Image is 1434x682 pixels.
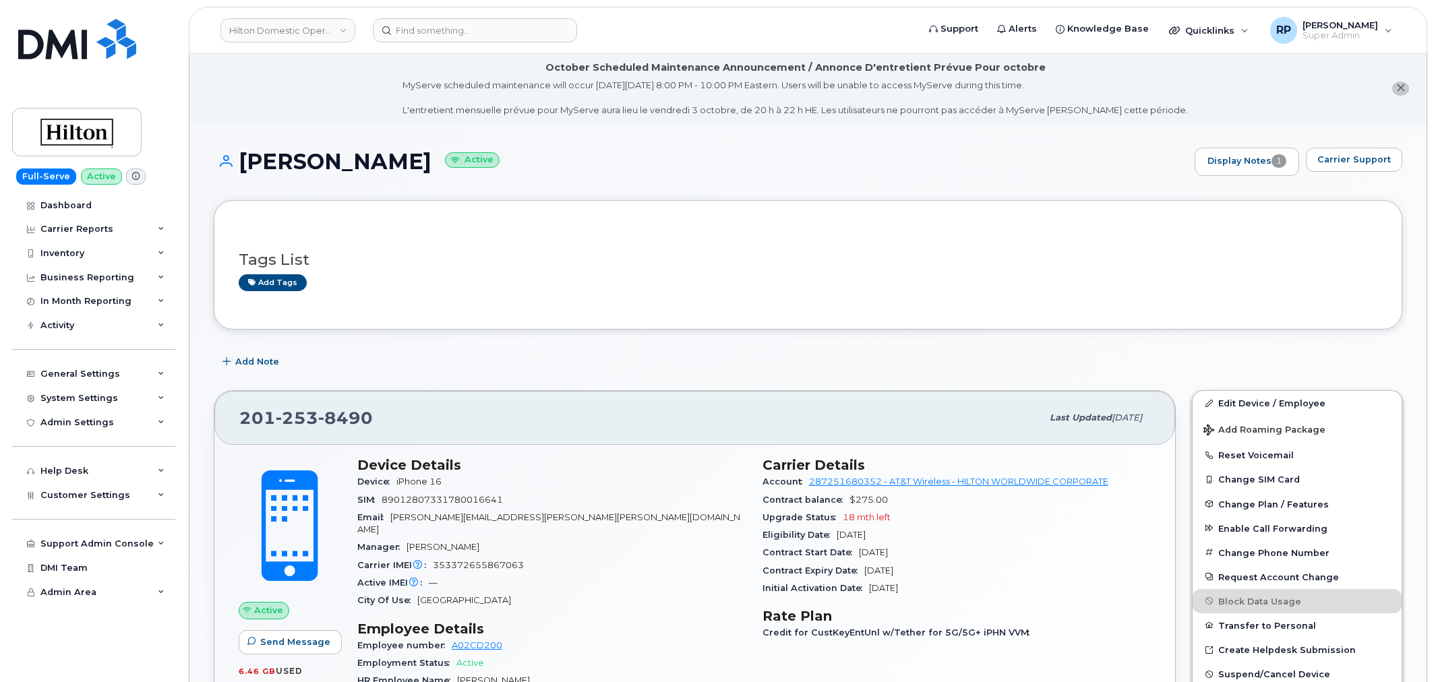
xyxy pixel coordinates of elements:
[1218,523,1327,533] span: Enable Call Forwarding
[1193,565,1402,589] button: Request Account Change
[1193,467,1402,491] button: Change SIM Card
[1193,589,1402,613] button: Block Data Usage
[357,542,407,552] span: Manager
[1112,412,1142,423] span: [DATE]
[763,457,1152,473] h3: Carrier Details
[276,408,318,428] span: 253
[869,583,898,593] span: [DATE]
[1218,669,1330,679] span: Suspend/Cancel Device
[382,495,503,505] span: 89012807331780016641
[859,547,888,557] span: [DATE]
[357,457,746,473] h3: Device Details
[864,565,893,576] span: [DATE]
[357,560,433,570] span: Carrier IMEI
[1375,623,1424,672] iframe: Messenger Launcher
[1203,425,1325,437] span: Add Roaming Package
[357,512,740,534] span: [PERSON_NAME][EMAIL_ADDRESS][PERSON_NAME][PERSON_NAME][DOMAIN_NAME]
[239,274,307,291] a: Add tags
[849,495,888,505] span: $275.00
[357,595,417,605] span: City Of Use
[1193,638,1402,662] a: Create Helpdesk Submission
[402,79,1188,117] div: MyServe scheduled maintenance will occur [DATE][DATE] 8:00 PM - 10:00 PM Eastern. Users will be u...
[843,512,891,522] span: 18 mth left
[445,152,500,168] small: Active
[407,542,479,552] span: [PERSON_NAME]
[357,658,456,668] span: Employment Status
[396,476,442,487] span: iPhone 16
[239,251,1377,268] h3: Tags List
[357,512,390,522] span: Email
[1195,148,1299,176] a: Display Notes1
[1050,412,1112,423] span: Last updated
[1218,499,1329,509] span: Change Plan / Features
[239,666,276,676] span: 6.46 GB
[260,635,330,648] span: Send Message
[763,627,1036,638] span: Credit for CustKeyEntUnl w/Tether for 5G/5G+ iPHN VVM
[1193,516,1402,540] button: Enable Call Forwarding
[318,408,373,428] span: 8490
[763,547,859,557] span: Contract Start Date
[1193,492,1402,516] button: Change Plan / Features
[357,578,429,588] span: Active IMEI
[239,408,373,428] span: 201
[763,583,869,593] span: Initial Activation Date
[763,495,849,505] span: Contract balance
[276,666,303,676] span: used
[357,640,452,650] span: Employee number
[1193,391,1402,415] a: Edit Device / Employee
[1317,153,1391,166] span: Carrier Support
[214,350,291,374] button: Add Note
[1193,415,1402,443] button: Add Roaming Package
[357,476,396,487] span: Device
[214,150,1188,173] h1: [PERSON_NAME]
[1193,613,1402,638] button: Transfer to Personal
[433,560,524,570] span: 353372655867063
[1193,443,1402,467] button: Reset Voicemail
[417,595,511,605] span: [GEOGRAPHIC_DATA]
[429,578,438,588] span: —
[763,512,843,522] span: Upgrade Status
[763,476,809,487] span: Account
[239,630,342,654] button: Send Message
[545,61,1046,75] div: October Scheduled Maintenance Announcement / Annonce D'entretient Prévue Pour octobre
[1193,540,1402,565] button: Change Phone Number
[1306,148,1402,172] button: Carrier Support
[456,658,484,668] span: Active
[1272,154,1286,168] span: 1
[763,608,1152,624] h3: Rate Plan
[763,565,864,576] span: Contract Expiry Date
[809,476,1108,487] a: 287251680352 - AT&T Wireless - HILTON WORLDWIDE CORPORATE
[452,640,502,650] a: A02CD200
[357,495,382,505] span: SIM
[1392,82,1409,96] button: close notification
[763,530,837,540] span: Eligibility Date
[235,355,279,368] span: Add Note
[254,604,283,617] span: Active
[357,621,746,637] h3: Employee Details
[837,530,866,540] span: [DATE]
